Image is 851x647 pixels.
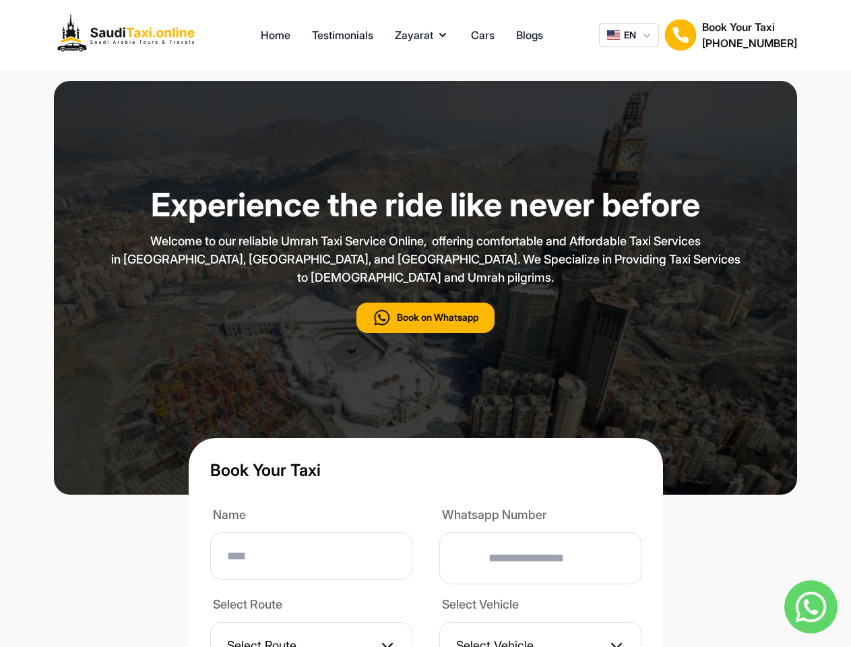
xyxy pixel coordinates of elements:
label: Whatsapp Number [439,505,641,527]
div: Book Your Taxi [702,19,797,51]
img: whatsapp [784,580,838,634]
h1: Book Your Taxi [210,460,641,481]
a: Home [261,27,290,43]
button: Book on Whatsapp [356,303,495,333]
img: Book Your Taxi [664,19,697,51]
h1: Experience the ride like never before [89,189,763,221]
button: EN [599,23,659,47]
a: Cars [471,27,495,43]
a: Testimonials [312,27,373,43]
label: Select Vehicle [439,595,641,617]
button: Zayarat [395,27,449,43]
label: Select Route [210,595,412,617]
p: Welcome to our reliable Umrah Taxi Service Online, offering comfortable and Affordable Taxi Servi... [89,232,763,286]
img: call [373,308,391,328]
h2: [PHONE_NUMBER] [702,35,797,51]
label: Name [210,505,412,527]
img: Logo [54,11,205,59]
h1: Book Your Taxi [702,19,797,35]
a: Blogs [516,27,543,43]
span: EN [624,28,636,42]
